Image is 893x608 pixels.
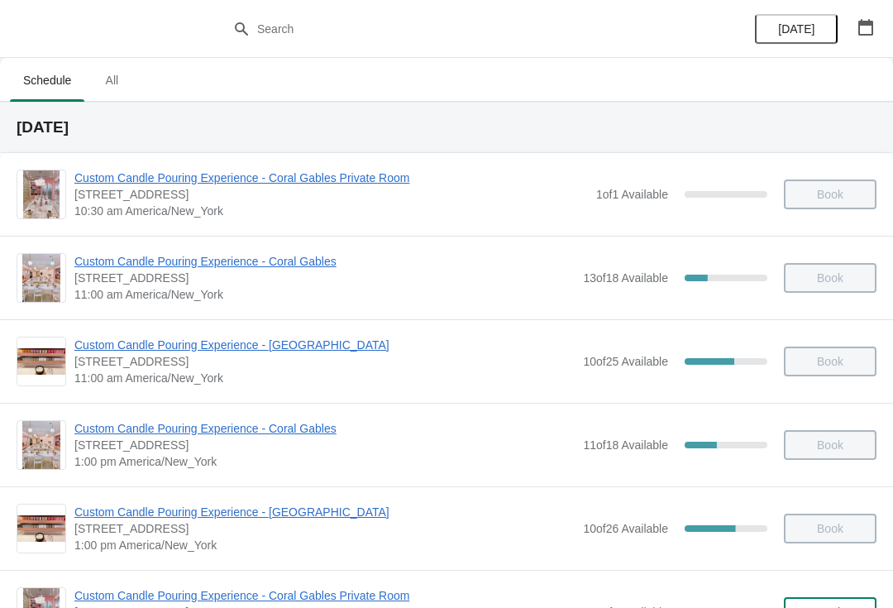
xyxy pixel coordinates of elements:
[23,170,60,218] img: Custom Candle Pouring Experience - Coral Gables Private Room | 154 Giralda Avenue, Coral Gables, ...
[74,504,575,520] span: Custom Candle Pouring Experience - [GEOGRAPHIC_DATA]
[583,271,668,285] span: 13 of 18 Available
[256,14,670,44] input: Search
[74,370,575,386] span: 11:00 am America/New_York
[74,203,588,219] span: 10:30 am America/New_York
[74,353,575,370] span: [STREET_ADDRESS]
[74,453,575,470] span: 1:00 pm America/New_York
[22,254,61,302] img: Custom Candle Pouring Experience - Coral Gables | 154 Giralda Avenue, Coral Gables, FL, USA | 11:...
[74,587,588,604] span: Custom Candle Pouring Experience - Coral Gables Private Room
[778,22,814,36] span: [DATE]
[10,65,84,95] span: Schedule
[74,253,575,270] span: Custom Candle Pouring Experience - Coral Gables
[583,522,668,535] span: 10 of 26 Available
[583,438,668,452] span: 11 of 18 Available
[74,337,575,353] span: Custom Candle Pouring Experience - [GEOGRAPHIC_DATA]
[91,65,132,95] span: All
[74,286,575,303] span: 11:00 am America/New_York
[22,421,61,469] img: Custom Candle Pouring Experience - Coral Gables | 154 Giralda Avenue, Coral Gables, FL, USA | 1:0...
[74,170,588,186] span: Custom Candle Pouring Experience - Coral Gables Private Room
[74,186,588,203] span: [STREET_ADDRESS]
[755,14,838,44] button: [DATE]
[74,437,575,453] span: [STREET_ADDRESS]
[74,420,575,437] span: Custom Candle Pouring Experience - Coral Gables
[17,119,876,136] h2: [DATE]
[583,355,668,368] span: 10 of 25 Available
[74,270,575,286] span: [STREET_ADDRESS]
[596,188,668,201] span: 1 of 1 Available
[17,515,65,543] img: Custom Candle Pouring Experience - Fort Lauderdale | 914 East Las Olas Boulevard, Fort Lauderdale...
[74,537,575,553] span: 1:00 pm America/New_York
[74,520,575,537] span: [STREET_ADDRESS]
[17,348,65,376] img: Custom Candle Pouring Experience - Fort Lauderdale | 914 East Las Olas Boulevard, Fort Lauderdale...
